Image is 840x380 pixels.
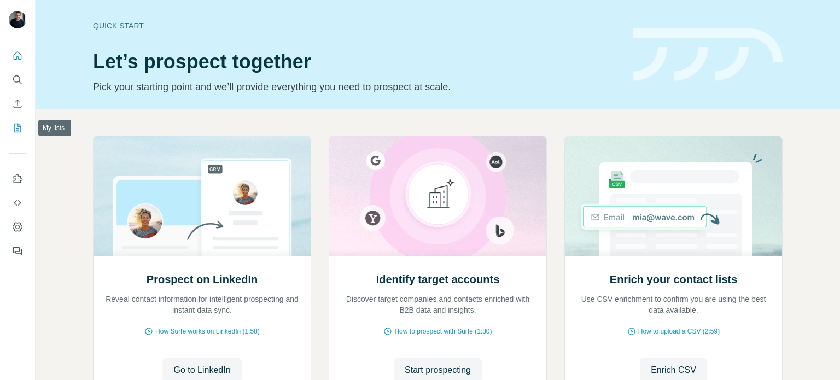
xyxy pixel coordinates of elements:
img: banner [633,28,783,81]
button: Search [9,70,26,90]
h1: Let’s prospect together [93,51,620,73]
p: Discover target companies and contacts enriched with B2B data and insights. [340,294,535,315]
p: Pick your starting point and we’ll provide everything you need to prospect at scale. [93,79,620,95]
h2: Enrich your contact lists [610,272,737,287]
img: Prospect on LinkedIn [93,136,311,256]
button: Use Surfe API [9,193,26,213]
div: Quick start [93,20,620,31]
button: Feedback [9,241,26,261]
span: Go to LinkedIn [173,364,230,377]
button: Quick start [9,46,26,66]
h2: Prospect on LinkedIn [147,272,258,287]
img: Enrich your contact lists [564,136,783,256]
span: How Surfe works on LinkedIn (1:58) [155,326,260,336]
img: Avatar [9,11,26,28]
span: How to upload a CSV (2:59) [638,326,720,336]
p: Use CSV enrichment to confirm you are using the best data available. [576,294,771,315]
button: Dashboard [9,217,26,237]
h2: Identify target accounts [376,272,500,287]
img: Identify target accounts [329,136,547,256]
button: Enrich CSV [9,94,26,114]
p: Reveal contact information for intelligent prospecting and instant data sync. [104,294,300,315]
button: My lists [9,118,26,138]
span: How to prospect with Surfe (1:30) [394,326,492,336]
span: Start prospecting [405,364,471,377]
button: Use Surfe on LinkedIn [9,169,26,189]
span: Enrich CSV [651,364,696,377]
